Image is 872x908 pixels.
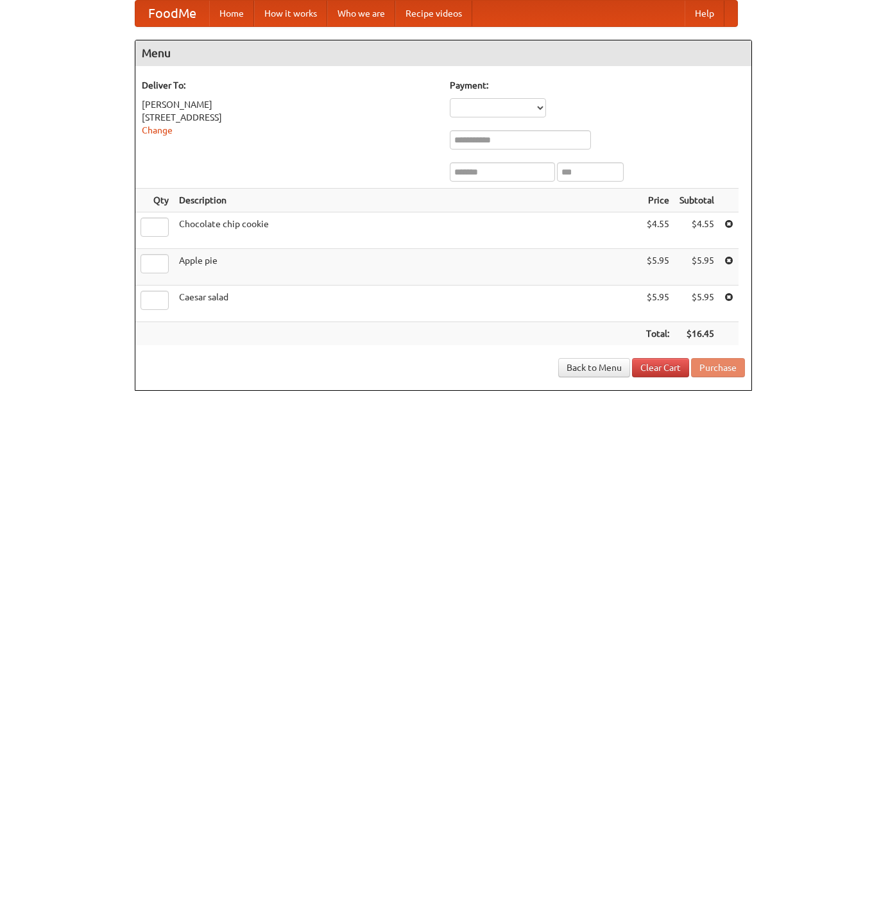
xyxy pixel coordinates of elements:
[641,212,674,249] td: $4.55
[254,1,327,26] a: How it works
[135,1,209,26] a: FoodMe
[142,79,437,92] h5: Deliver To:
[174,249,641,286] td: Apple pie
[691,358,745,377] button: Purchase
[632,358,689,377] a: Clear Cart
[674,249,719,286] td: $5.95
[174,212,641,249] td: Chocolate chip cookie
[558,358,630,377] a: Back to Menu
[135,40,751,66] h4: Menu
[674,189,719,212] th: Subtotal
[142,111,437,124] div: [STREET_ADDRESS]
[641,322,674,346] th: Total:
[395,1,472,26] a: Recipe videos
[209,1,254,26] a: Home
[142,98,437,111] div: [PERSON_NAME]
[641,189,674,212] th: Price
[685,1,724,26] a: Help
[674,322,719,346] th: $16.45
[142,125,173,135] a: Change
[674,212,719,249] td: $4.55
[327,1,395,26] a: Who we are
[641,249,674,286] td: $5.95
[135,189,174,212] th: Qty
[450,79,745,92] h5: Payment:
[641,286,674,322] td: $5.95
[174,189,641,212] th: Description
[174,286,641,322] td: Caesar salad
[674,286,719,322] td: $5.95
